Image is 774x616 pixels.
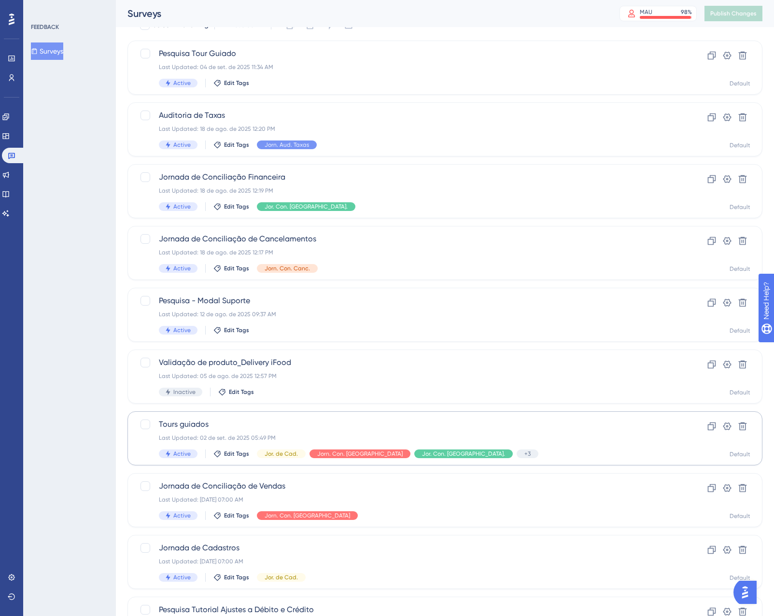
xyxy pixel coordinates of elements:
div: Last Updated: 18 de ago. de 2025 12:17 PM [159,249,654,256]
span: Active [173,574,191,581]
div: Last Updated: 18 de ago. de 2025 12:20 PM [159,125,654,133]
span: Jorn. Con. [GEOGRAPHIC_DATA] [317,450,403,458]
button: Surveys [31,42,63,60]
span: Jornada de Cadastros [159,542,654,554]
button: Edit Tags [213,326,249,334]
span: Edit Tags [224,326,249,334]
div: Last Updated: 05 de ago. de 2025 12:57 PM [159,372,654,380]
span: Active [173,141,191,149]
span: Publish Changes [710,10,757,17]
span: Edit Tags [224,512,249,519]
div: MAU [640,8,652,16]
div: Default [730,80,750,87]
span: Validação de produto_Delivery iFood [159,357,654,368]
div: Default [730,512,750,520]
span: Active [173,203,191,210]
span: Edit Tags [224,450,249,458]
button: Edit Tags [213,141,249,149]
span: Jornada de Conciliação de Vendas [159,480,654,492]
span: Jor. Con. [GEOGRAPHIC_DATA]. [422,450,505,458]
span: Jor. de Cad. [265,450,298,458]
div: Default [730,327,750,335]
span: Active [173,450,191,458]
span: Edit Tags [224,203,249,210]
div: 98 % [681,8,692,16]
span: Active [173,512,191,519]
span: Jorn. Aud. Taxas [265,141,309,149]
button: Edit Tags [213,79,249,87]
span: Jornada de Conciliação Financeira [159,171,654,183]
span: Active [173,326,191,334]
div: Default [730,574,750,582]
div: Last Updated: 12 de ago. de 2025 09:37 AM [159,310,654,318]
div: FEEDBACK [31,23,59,31]
button: Edit Tags [218,388,254,396]
button: Edit Tags [213,203,249,210]
span: Edit Tags [229,388,254,396]
span: Edit Tags [224,574,249,581]
span: Edit Tags [224,265,249,272]
div: Default [730,265,750,273]
span: Auditoria de Taxas [159,110,654,121]
button: Edit Tags [213,450,249,458]
span: Pesquisa Tutorial Ajustes a Débito e Crédito [159,604,654,616]
div: Default [730,203,750,211]
span: Pesquisa Tour Guiado [159,48,654,59]
div: Default [730,141,750,149]
div: Last Updated: 04 de set. de 2025 11:34 AM [159,63,654,71]
span: Active [173,265,191,272]
span: Jor. de Cad. [265,574,298,581]
span: Edit Tags [224,141,249,149]
button: Edit Tags [213,265,249,272]
div: Last Updated: 18 de ago. de 2025 12:19 PM [159,187,654,195]
div: Last Updated: [DATE] 07:00 AM [159,496,654,504]
div: Default [730,450,750,458]
span: Jorn. Con. Canc. [265,265,310,272]
span: Pesquisa - Modal Suporte [159,295,654,307]
span: +3 [524,450,531,458]
div: Default [730,389,750,396]
span: Need Help? [23,2,60,14]
span: Inactive [173,388,196,396]
button: Publish Changes [704,6,762,21]
span: Jornada de Conciliação de Cancelamentos [159,233,654,245]
div: Surveys [127,7,595,20]
button: Edit Tags [213,574,249,581]
span: Active [173,79,191,87]
span: Jorn. Con. [GEOGRAPHIC_DATA] [265,512,350,519]
span: Jor. Con. [GEOGRAPHIC_DATA]. [265,203,348,210]
button: Edit Tags [213,512,249,519]
div: Last Updated: [DATE] 07:00 AM [159,558,654,565]
span: Tours guiados [159,419,654,430]
div: Last Updated: 02 de set. de 2025 05:49 PM [159,434,654,442]
iframe: UserGuiding AI Assistant Launcher [733,578,762,607]
span: Edit Tags [224,79,249,87]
